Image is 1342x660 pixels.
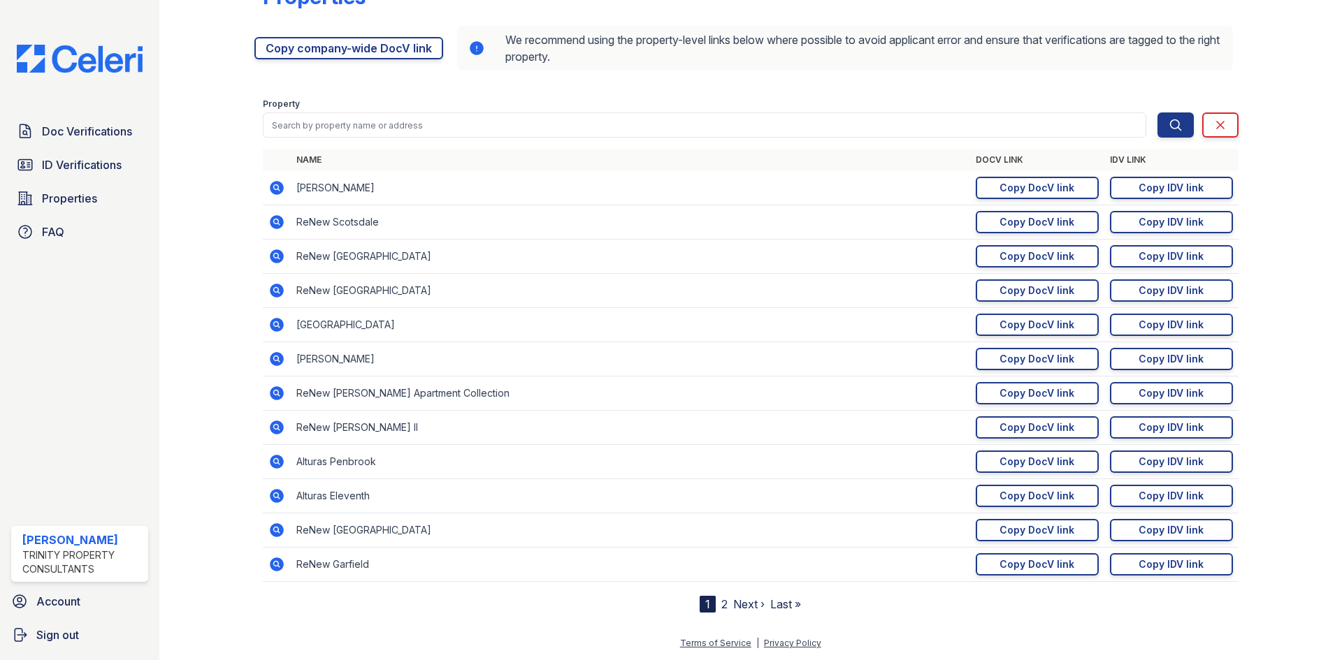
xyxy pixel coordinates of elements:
td: ReNew [PERSON_NAME] Apartment Collection [291,376,970,411]
a: 2 [721,597,728,611]
div: Copy DocV link [1000,284,1074,298]
div: Copy DocV link [1000,420,1074,434]
a: Copy IDV link [1110,519,1233,541]
td: ReNew Garfield [291,548,970,582]
div: Copy IDV link [1139,181,1204,195]
a: Copy DocV link [976,211,1099,233]
div: Copy IDV link [1139,215,1204,229]
div: Copy IDV link [1139,420,1204,434]
div: We recommend using the property-level links below where possible to avoid applicant error and ens... [457,26,1233,71]
div: [PERSON_NAME] [22,531,143,548]
a: Copy DocV link [976,382,1099,404]
a: Account [6,587,154,615]
span: ID Verifications [42,156,122,173]
a: Copy DocV link [976,348,1099,370]
td: ReNew [GEOGRAPHIC_DATA] [291,274,970,308]
a: Last » [770,597,801,611]
a: Copy IDV link [1110,279,1233,302]
a: Privacy Policy [764,638,821,648]
a: Copy DocV link [976,416,1099,439]
a: Copy IDV link [1110,416,1233,439]
div: Copy DocV link [1000,489,1074,503]
a: Copy IDV link [1110,348,1233,370]
a: Copy IDV link [1110,245,1233,267]
span: Doc Verifications [42,123,132,140]
a: Copy DocV link [976,519,1099,541]
div: Copy IDV link [1139,489,1204,503]
div: Copy DocV link [1000,386,1074,400]
a: Sign out [6,621,154,649]
div: Copy IDV link [1139,249,1204,263]
a: Copy IDV link [1110,314,1233,336]
div: Copy IDV link [1139,455,1204,469]
a: Properties [11,184,148,212]
a: Copy DocV link [976,177,1099,199]
div: Copy DocV link [1000,249,1074,263]
div: Trinity Property Consultants [22,548,143,576]
div: Copy DocV link [1000,523,1074,537]
a: Copy DocV link [976,279,1099,302]
a: Copy IDV link [1110,553,1233,575]
a: Copy DocV link [976,450,1099,473]
a: Doc Verifications [11,117,148,145]
td: ReNew [GEOGRAPHIC_DATA] [291,240,970,274]
a: ID Verifications [11,151,148,179]
a: Copy IDV link [1110,450,1233,473]
td: ReNew [PERSON_NAME] II [291,411,970,445]
td: ReNew [GEOGRAPHIC_DATA] [291,513,970,548]
div: Copy DocV link [1000,352,1074,366]
div: Copy IDV link [1139,352,1204,366]
div: Copy DocV link [1000,318,1074,332]
td: Alturas Penbrook [291,445,970,479]
th: DocV Link [970,149,1104,171]
th: Name [291,149,970,171]
td: [PERSON_NAME] [291,171,970,205]
th: IDV Link [1104,149,1239,171]
div: Copy IDV link [1139,557,1204,571]
td: [GEOGRAPHIC_DATA] [291,308,970,342]
span: Sign out [36,626,79,643]
div: Copy IDV link [1139,386,1204,400]
a: Copy IDV link [1110,211,1233,233]
label: Property [263,98,300,110]
a: Copy DocV link [976,314,1099,336]
a: Copy IDV link [1110,485,1233,507]
a: Copy DocV link [976,245,1099,267]
span: Account [36,593,80,610]
a: Copy IDV link [1110,382,1233,404]
a: Next › [733,597,765,611]
a: FAQ [11,218,148,246]
div: Copy IDV link [1139,523,1204,537]
div: 1 [700,596,716,613]
span: Properties [42,190,97,207]
a: Copy company-wide DocV link [254,37,443,59]
a: Copy IDV link [1110,177,1233,199]
td: [PERSON_NAME] [291,342,970,376]
div: Copy IDV link [1139,284,1204,298]
a: Terms of Service [680,638,751,648]
div: Copy DocV link [1000,557,1074,571]
input: Search by property name or address [263,112,1146,138]
img: CE_Logo_Blue-a8612792a0a2168367f1c8372b55b34899dd931a85d93a1a3d3e32e68fde9ad4.png [6,45,154,73]
div: Copy IDV link [1139,318,1204,332]
td: ReNew Scotsdale [291,205,970,240]
a: Copy DocV link [976,553,1099,575]
div: Copy DocV link [1000,181,1074,195]
div: Copy DocV link [1000,455,1074,469]
span: FAQ [42,223,64,240]
td: Alturas Eleventh [291,479,970,513]
a: Copy DocV link [976,485,1099,507]
div: | [756,638,759,648]
div: Copy DocV link [1000,215,1074,229]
